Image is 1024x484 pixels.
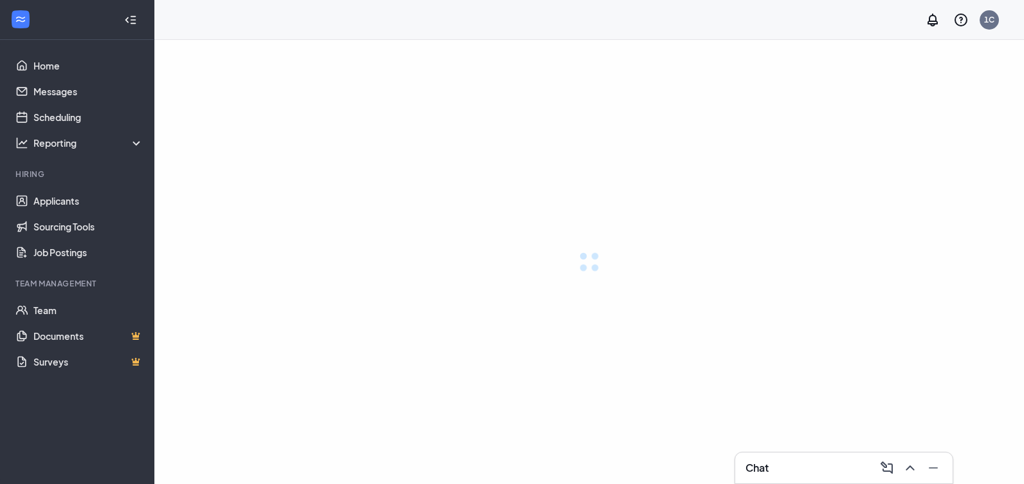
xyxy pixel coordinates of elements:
a: Messages [33,79,143,104]
a: Team [33,297,143,323]
svg: Notifications [925,12,940,28]
svg: Minimize [926,460,941,476]
a: DocumentsCrown [33,323,143,349]
div: 1C [984,14,994,25]
div: Reporting [33,136,144,149]
svg: QuestionInfo [953,12,969,28]
a: SurveysCrown [33,349,143,375]
a: Job Postings [33,239,143,265]
a: Sourcing Tools [33,214,143,239]
h3: Chat [745,461,769,475]
a: Scheduling [33,104,143,130]
svg: Collapse [124,14,137,26]
a: Home [33,53,143,79]
svg: WorkstreamLogo [14,13,27,26]
svg: ComposeMessage [879,460,895,476]
div: Team Management [15,278,141,289]
button: ChevronUp [899,458,919,478]
svg: ChevronUp [902,460,918,476]
button: ComposeMessage [875,458,896,478]
a: Applicants [33,188,143,214]
div: Hiring [15,169,141,180]
svg: Analysis [15,136,28,149]
button: Minimize [922,458,942,478]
